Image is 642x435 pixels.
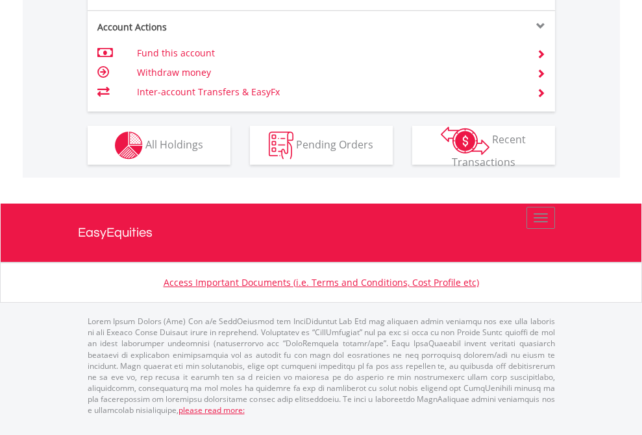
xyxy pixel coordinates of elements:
[115,132,143,159] img: holdings-wht.png
[78,204,565,262] a: EasyEquities
[88,316,555,416] p: Lorem Ipsum Dolors (Ame) Con a/e SeddOeiusmod tem InciDiduntut Lab Etd mag aliquaen admin veniamq...
[137,43,521,63] td: Fund this account
[441,126,489,155] img: transactions-zar-wht.png
[88,21,321,34] div: Account Actions
[88,126,230,165] button: All Holdings
[137,63,521,82] td: Withdraw money
[250,126,393,165] button: Pending Orders
[145,137,203,151] span: All Holdings
[179,405,245,416] a: please read more:
[269,132,293,159] img: pending_instructions-wht.png
[164,276,479,288] a: Access Important Documents (i.e. Terms and Conditions, Cost Profile etc)
[412,126,555,165] button: Recent Transactions
[296,137,373,151] span: Pending Orders
[137,82,521,102] td: Inter-account Transfers & EasyFx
